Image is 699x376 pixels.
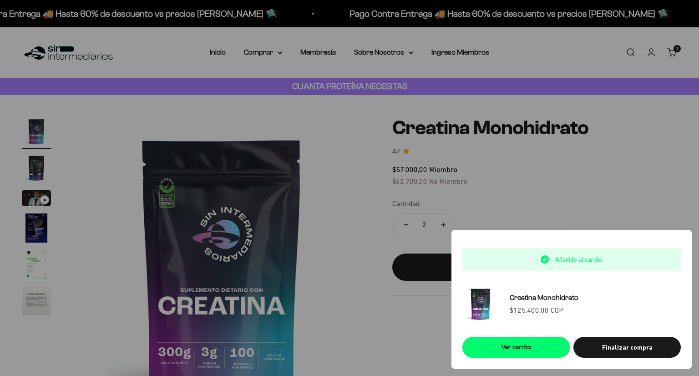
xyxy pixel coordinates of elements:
[462,286,499,322] img: Creatina Monohidrato
[584,342,670,352] div: Finalizar compra
[510,292,578,304] a: Creatina Monohidrato
[573,337,681,358] button: Finalizar compra
[462,248,681,271] div: Añadido al carrito
[510,305,563,316] sale-price: $125.400,00 COP
[462,337,570,358] a: Ver carrito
